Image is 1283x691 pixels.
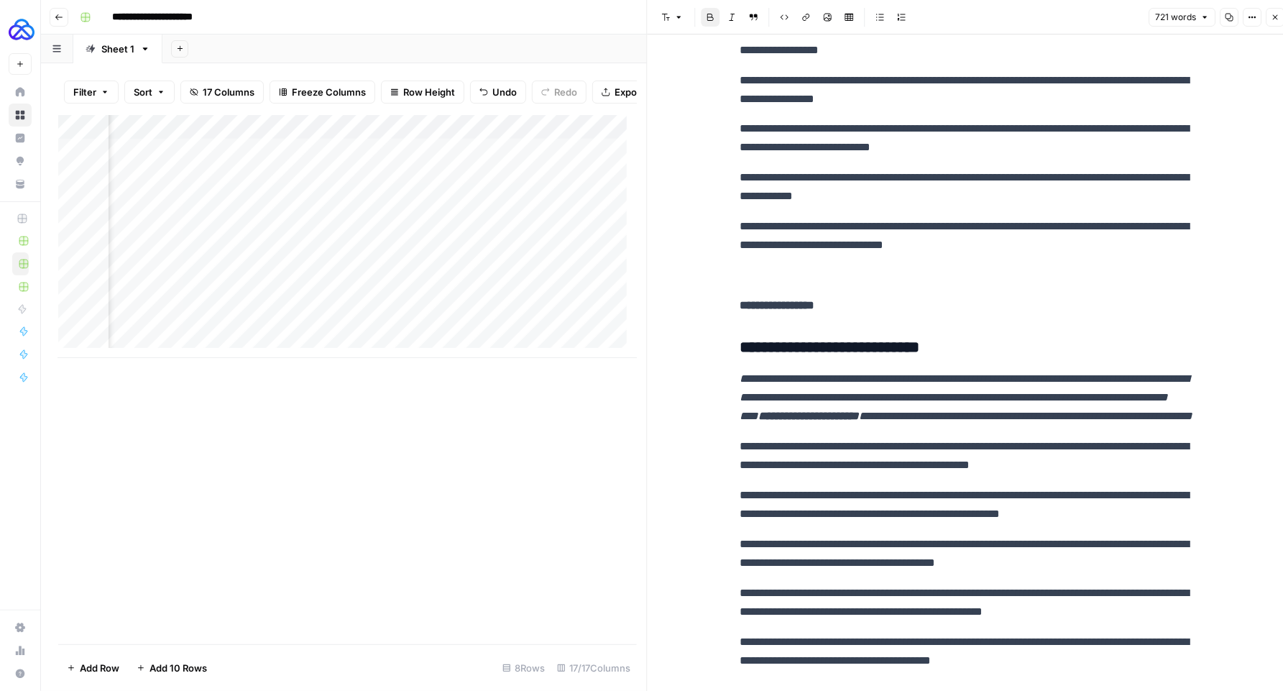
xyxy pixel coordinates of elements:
[9,150,32,173] a: Opportunities
[101,42,134,56] div: Sheet 1
[73,85,96,99] span: Filter
[532,81,587,104] button: Redo
[492,85,517,99] span: Undo
[134,85,152,99] span: Sort
[551,656,637,679] div: 17/17 Columns
[554,85,577,99] span: Redo
[270,81,375,104] button: Freeze Columns
[9,616,32,639] a: Settings
[9,662,32,685] button: Help + Support
[9,81,32,104] a: Home
[592,81,675,104] button: Export CSV
[9,639,32,662] a: Usage
[124,81,175,104] button: Sort
[9,17,35,42] img: AUQ Logo
[80,661,119,675] span: Add Row
[128,656,216,679] button: Add 10 Rows
[9,173,32,196] a: Your Data
[9,127,32,150] a: Insights
[497,656,551,679] div: 8 Rows
[9,104,32,127] a: Browse
[150,661,207,675] span: Add 10 Rows
[1149,8,1215,27] button: 721 words
[381,81,464,104] button: Row Height
[58,656,128,679] button: Add Row
[64,81,119,104] button: Filter
[73,35,162,63] a: Sheet 1
[470,81,526,104] button: Undo
[403,85,455,99] span: Row Height
[1155,11,1196,24] span: 721 words
[615,85,666,99] span: Export CSV
[9,12,32,47] button: Workspace: AUQ
[203,85,254,99] span: 17 Columns
[180,81,264,104] button: 17 Columns
[292,85,366,99] span: Freeze Columns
